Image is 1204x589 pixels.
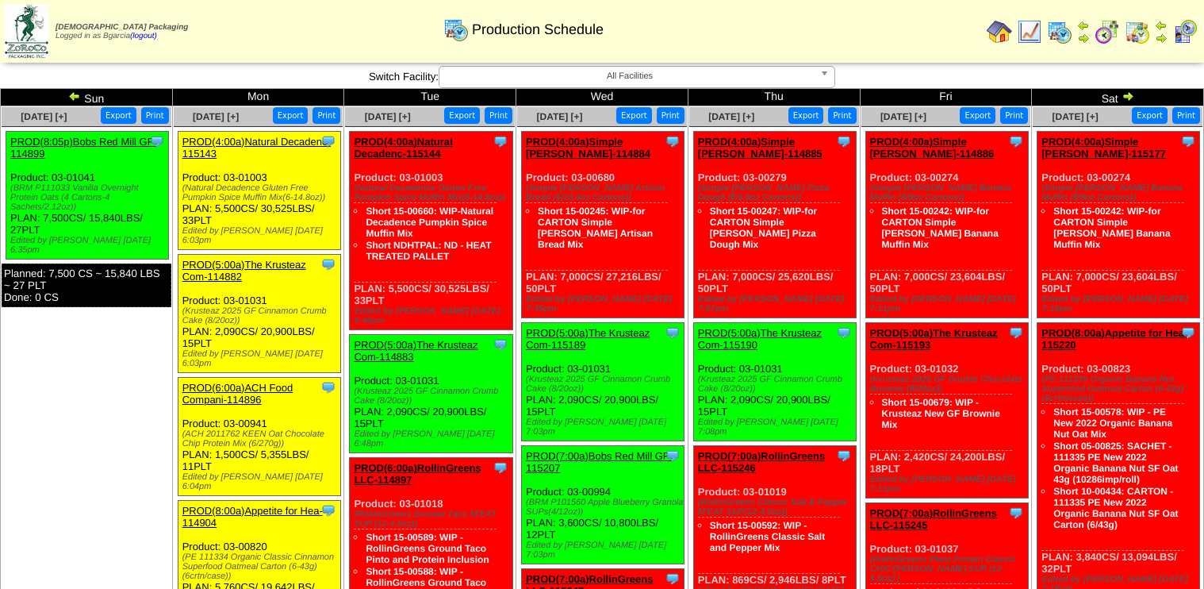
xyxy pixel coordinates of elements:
[665,133,681,149] img: Tooltip
[446,67,814,86] span: All Facilities
[865,323,1028,499] div: Product: 03-01032 PLAN: 2,420CS / 24,200LBS / 18PLT
[1077,19,1090,32] img: arrowleft.gif
[1032,89,1204,106] td: Sat
[366,240,491,262] a: Short NDHTPAL: ND - HEAT TREATED PALLET
[354,136,452,160] a: PROD(4:00a)Natural Decadenc-115144
[350,335,512,453] div: Product: 03-01031 PLAN: 2,090CS / 20,900LBS / 15PLT
[836,325,852,341] img: Tooltip
[522,446,684,564] div: Product: 03-00994 PLAN: 3,600CS / 10,800LBS / 12PLT
[130,32,157,40] a: (logout)
[987,19,1012,44] img: home.gif
[522,132,684,318] div: Product: 03-00680 PLAN: 7,000CS / 27,216LBS / 50PLT
[365,111,411,122] a: [DATE] [+]
[350,132,512,330] div: Product: 03-01003 PLAN: 5,500CS / 30,525LBS / 33PLT
[56,23,188,40] span: Logged in as Bgarcia
[665,448,681,464] img: Tooltip
[182,472,340,491] div: Edited by [PERSON_NAME] [DATE] 6:04pm
[698,183,856,202] div: (Simple [PERSON_NAME] Pizza Dough (6/9.8oz Cartons))
[665,325,681,341] img: Tooltip
[665,571,681,587] img: Tooltip
[526,541,684,560] div: Edited by [PERSON_NAME] [DATE] 7:03pm
[870,136,995,160] a: PROD(4:00a)Simple [PERSON_NAME]-114886
[172,89,344,106] td: Mon
[354,510,512,529] div: (RollinGreens Ground Taco M'EAT SUP (12-4.5oz))
[870,294,1028,314] div: Edited by [PERSON_NAME] [DATE] 7:11pm
[836,448,852,464] img: Tooltip
[443,17,469,42] img: calendarprod.gif
[1155,19,1168,32] img: arrowleft.gif
[688,89,860,106] td: Thu
[870,507,997,531] a: PROD(7:00a)RollinGreens LLC-115245
[182,183,340,202] div: (Natural Decadence Gluten Free Pumpkin Spice Muffin Mix(6-14.8oz))
[193,111,239,122] span: [DATE] [+]
[1041,136,1166,160] a: PROD(4:00a)Simple [PERSON_NAME]-115177
[698,375,856,394] div: (Krusteaz 2025 GF Cinnamon Crumb Cake (8/20oz))
[354,429,512,448] div: Edited by [PERSON_NAME] [DATE] 6:48pm
[1077,32,1090,44] img: arrowright.gif
[320,256,336,272] img: Tooltip
[1053,406,1172,440] a: Short 15-00578: WIP - PE New 2022 Organic Banana Nut Oat Mix
[493,460,508,475] img: Tooltip
[493,133,508,149] img: Tooltip
[56,23,188,32] span: [DEMOGRAPHIC_DATA] Packaging
[5,5,48,58] img: zoroco-logo-small.webp
[1053,111,1099,122] a: [DATE] [+]
[313,107,340,124] button: Print
[182,226,340,245] div: Edited by [PERSON_NAME] [DATE] 6:03pm
[320,502,336,518] img: Tooltip
[1047,19,1072,44] img: calendarprod.gif
[354,183,512,202] div: (Natural Decadence Gluten Free Pumpkin Spice Muffin Mix(6-14.8oz))
[10,183,168,212] div: (BRM P111033 Vanilla Overnight Protein Oats (4 Cartons-4 Sachets/2.12oz))
[526,327,650,351] a: PROD(5:00a)The Krusteaz Com-115189
[698,450,825,474] a: PROD(7:00a)RollinGreens LLC-115246
[526,136,650,160] a: PROD(4:00a)Simple [PERSON_NAME]-114884
[472,21,604,38] span: Production Schedule
[870,475,1028,494] div: Edited by [PERSON_NAME] [DATE] 7:11pm
[149,133,165,149] img: Tooltip
[1041,327,1187,351] a: PROD(8:00a)Appetite for Hea-115220
[526,375,684,394] div: (Krusteaz 2025 GF Cinnamon Crumb Cake (8/20oz))
[1053,441,1178,485] a: Short 05-00825: SACHET - 111335 PE New 2022 Organic Banana Nut SF Oat 43g (10286imp/roll)
[710,520,825,553] a: Short 15-00592: WIP - RollinGreens Classic Salt and Pepper Mix
[1041,183,1199,202] div: (Simple [PERSON_NAME] Banana Muffin (6/9oz Cartons))
[698,418,856,437] div: Edited by [PERSON_NAME] [DATE] 7:08pm
[516,89,688,106] td: Wed
[2,264,171,307] div: Planned: 7,500 CS ~ 15,840 LBS ~ 27 PLT Done: 0 CS
[526,418,684,437] div: Edited by [PERSON_NAME] [DATE] 7:03pm
[870,327,998,351] a: PROD(5:00a)The Krusteaz Com-115193
[182,259,306,283] a: PROD(5:00a)The Krusteaz Com-114882
[182,136,331,160] a: PROD(4:00a)Natural Decadenc-115143
[708,111,754,122] a: [DATE] [+]
[526,498,684,517] div: (BRM P101560 Apple Blueberry Granola SUPs(4/12oz))
[536,111,582,122] a: [DATE] [+]
[526,294,684,314] div: Edited by [PERSON_NAME] [DATE] 7:45pm
[182,382,293,406] a: PROD(6:00a)ACH Food Compani-114896
[836,133,852,149] img: Tooltip
[1180,133,1196,149] img: Tooltip
[526,183,684,202] div: (Simple [PERSON_NAME] Artisan Bread (6/10.4oz Cartons))
[182,349,340,368] div: Edited by [PERSON_NAME] [DATE] 6:03pm
[273,107,309,124] button: Export
[354,462,481,486] a: PROD(6:00a)RollinGreens LLC-114897
[68,90,81,102] img: arrowleft.gif
[960,107,995,124] button: Export
[21,111,67,122] a: [DATE] [+]
[522,323,684,441] div: Product: 03-01031 PLAN: 2,090CS / 20,900LBS / 15PLT
[1155,32,1168,44] img: arrowright.gif
[344,89,516,106] td: Tue
[366,206,493,239] a: Short 15-00660: WIP-Natural Decadence Pumpkin Spice Muffin Mix
[182,429,340,448] div: (ACH 2011762 KEEN Oat Chocolate Chip Protein Mix (6/270g))
[788,107,824,124] button: Export
[354,387,512,406] div: (Krusteaz 2025 GF Cinnamon Crumb Cake (8/20oz))
[860,89,1032,106] td: Fri
[141,107,169,124] button: Print
[880,111,926,122] a: [DATE] [+]
[1037,132,1200,318] div: Product: 03-00274 PLAN: 7,000CS / 23,604LBS / 50PLT
[882,397,1000,430] a: Short 15-00679: WIP - Krusteaz New GF Brownie Mix
[710,206,817,250] a: Short 15-00247: WIP-for CARTON Simple [PERSON_NAME] Pizza Dough Mix
[366,532,489,565] a: Short 15-00589: WIP - RollinGreens Ground Taco Pinto and Protein Inclusion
